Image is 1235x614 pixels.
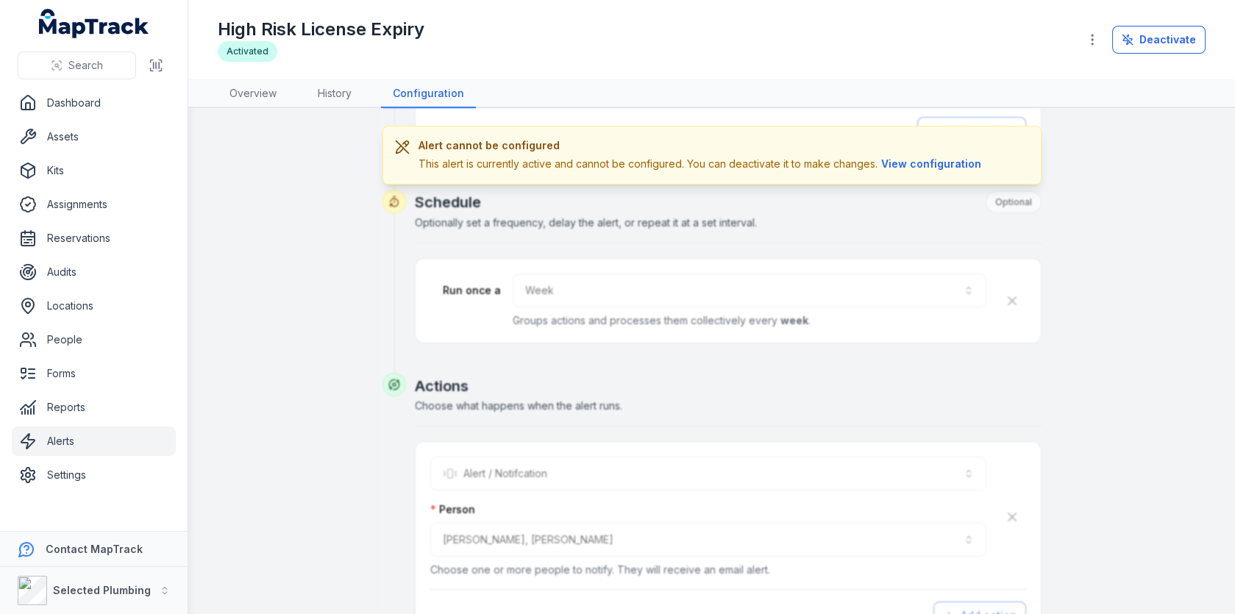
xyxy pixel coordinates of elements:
[53,584,151,596] strong: Selected Plumbing
[218,80,288,108] a: Overview
[218,18,424,41] h1: High Risk License Expiry
[12,291,176,321] a: Locations
[419,156,985,172] div: This alert is currently active and cannot be configured. You can deactivate it to make changes.
[12,460,176,490] a: Settings
[306,80,363,108] a: History
[12,190,176,219] a: Assignments
[68,58,103,73] span: Search
[12,359,176,388] a: Forms
[12,122,176,151] a: Assets
[12,426,176,456] a: Alerts
[12,393,176,422] a: Reports
[12,224,176,253] a: Reservations
[46,543,143,555] strong: Contact MapTrack
[12,156,176,185] a: Kits
[12,257,176,287] a: Audits
[39,9,149,38] a: MapTrack
[381,80,476,108] a: Configuration
[18,51,136,79] button: Search
[419,138,985,153] h3: Alert cannot be configured
[878,156,985,172] button: View configuration
[218,41,277,62] div: Activated
[12,88,176,118] a: Dashboard
[1112,26,1206,54] button: Deactivate
[12,325,176,354] a: People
